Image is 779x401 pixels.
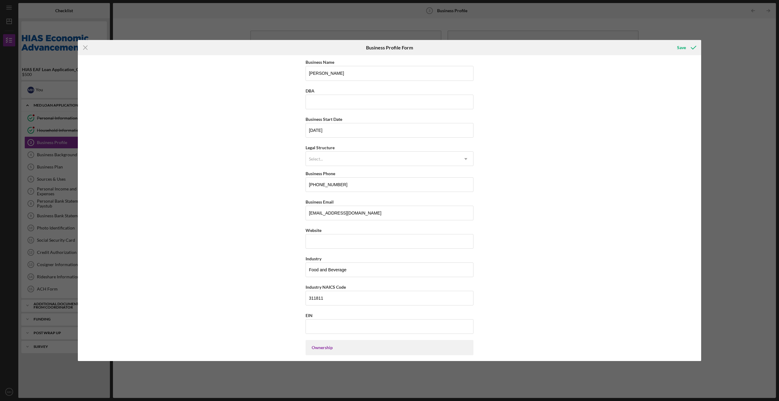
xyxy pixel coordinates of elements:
[306,313,313,318] label: EIN
[306,88,314,93] label: DBA
[671,42,701,54] button: Save
[306,60,334,65] label: Business Name
[677,42,686,54] div: Save
[306,228,321,233] label: Website
[306,256,321,261] label: Industry
[312,345,467,350] div: Ownership
[306,117,342,122] label: Business Start Date
[306,171,335,176] label: Business Phone
[306,284,346,290] label: Industry NAICS Code
[306,199,334,204] label: Business Email
[366,45,413,50] h6: Business Profile Form
[309,157,323,161] div: Select...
